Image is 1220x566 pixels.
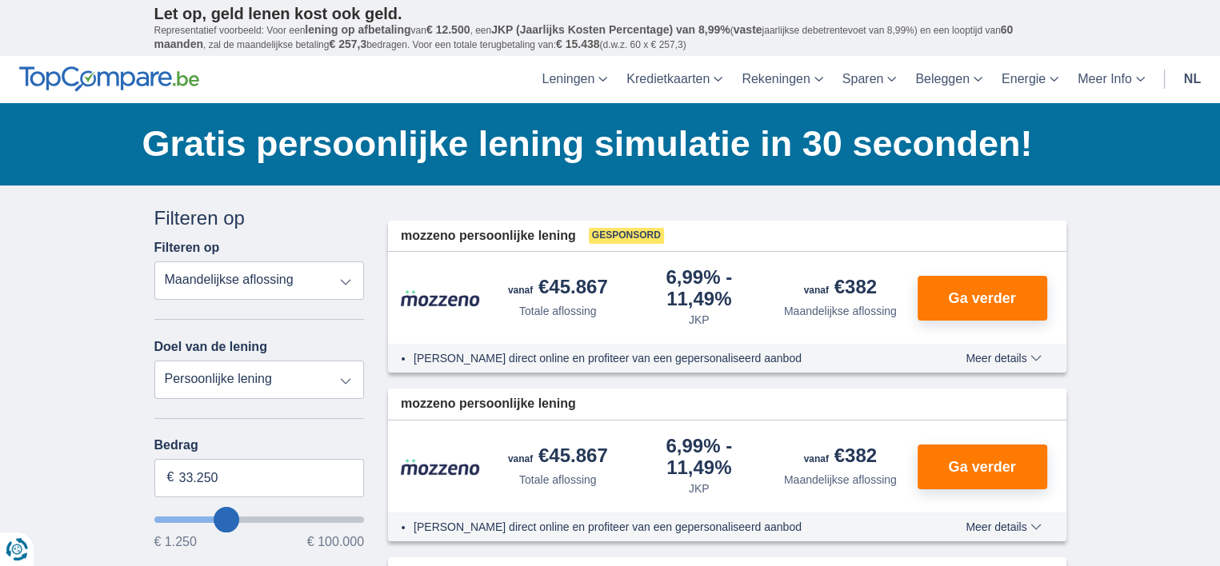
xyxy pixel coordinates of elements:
a: Beleggen [906,56,992,103]
span: € 1.250 [154,536,197,548]
a: Sparen [833,56,906,103]
span: € [167,468,174,487]
input: wantToBorrow [154,516,365,523]
span: Meer details [966,521,1041,532]
img: product.pl.alt Mozzeno [401,458,481,476]
button: Ga verder [918,276,1047,321]
div: JKP [689,480,710,496]
span: Ga verder [948,460,1015,474]
span: € 100.000 [307,536,364,548]
a: nl [1174,56,1210,103]
div: €382 [804,277,877,300]
div: €382 [804,446,877,468]
p: Representatief voorbeeld: Voor een van , een ( jaarlijkse debetrentevoet van 8,99%) en een loopti... [154,23,1066,52]
img: product.pl.alt Mozzeno [401,289,481,307]
h1: Gratis persoonlijke lening simulatie in 30 seconden! [142,119,1066,169]
span: JKP (Jaarlijks Kosten Percentage) van 8,99% [491,23,730,36]
li: [PERSON_NAME] direct online en profiteer van een gepersonaliseerd aanbod [414,519,907,535]
button: Meer details [954,352,1053,365]
span: € 257,3 [329,38,366,50]
span: Gesponsord [589,228,664,244]
div: 6,99% [635,268,764,309]
a: Rekeningen [732,56,832,103]
label: Bedrag [154,438,365,452]
button: Meer details [954,520,1053,533]
span: lening op afbetaling [305,23,410,36]
span: 60 maanden [154,23,1014,50]
div: €45.867 [508,446,608,468]
a: Energie [992,56,1068,103]
label: Filteren op [154,241,220,255]
span: € 15.438 [556,38,600,50]
label: Doel van de lening [154,340,267,354]
div: Totale aflossing [519,303,597,319]
a: Meer Info [1068,56,1154,103]
div: €45.867 [508,277,608,300]
div: JKP [689,312,710,328]
a: Kredietkaarten [617,56,732,103]
button: Ga verder [918,444,1047,489]
div: Maandelijkse aflossing [784,472,897,488]
p: Let op, geld lenen kost ook geld. [154,4,1066,23]
li: [PERSON_NAME] direct online en profiteer van een gepersonaliseerd aanbod [414,350,907,366]
span: mozzeno persoonlijke lening [401,395,576,413]
span: Ga verder [948,291,1015,305]
div: Filteren op [154,205,365,232]
div: Totale aflossing [519,472,597,488]
img: TopCompare [19,66,199,92]
span: mozzeno persoonlijke lening [401,227,576,245]
span: Meer details [966,353,1041,364]
a: Leningen [532,56,617,103]
div: Maandelijkse aflossing [784,303,897,319]
div: 6,99% [635,436,764,477]
span: vaste [734,23,762,36]
span: € 12.500 [426,23,470,36]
